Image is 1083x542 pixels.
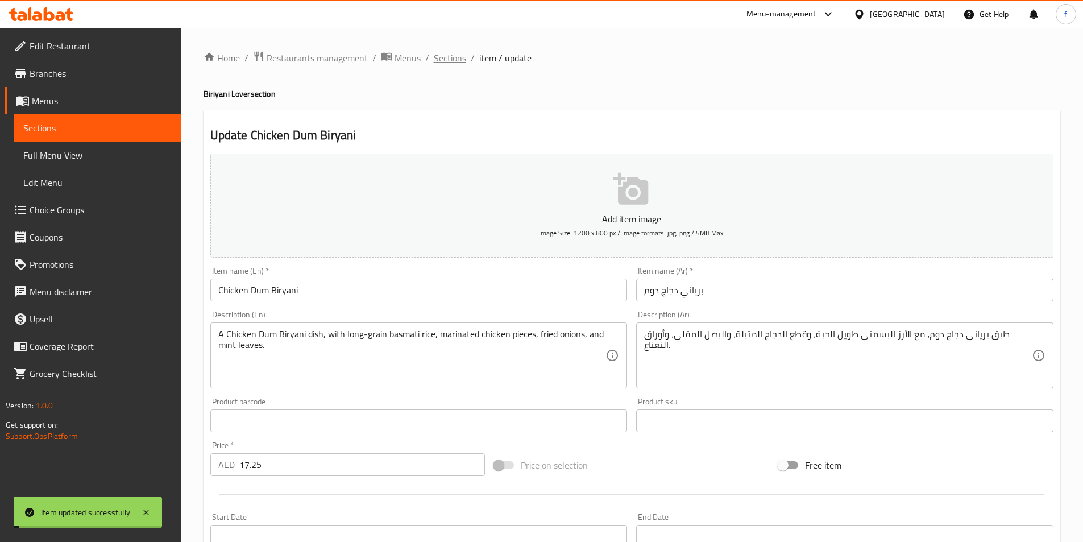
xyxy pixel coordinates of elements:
span: Menus [395,51,421,65]
input: Please enter product sku [636,409,1053,432]
a: Coverage Report [5,333,181,360]
a: Promotions [5,251,181,278]
a: Home [204,51,240,65]
input: Please enter price [239,453,486,476]
span: Price on selection [521,458,588,472]
span: Get support on: [6,417,58,432]
nav: breadcrumb [204,51,1060,65]
div: Menu-management [746,7,816,21]
textarea: A Chicken Dum Biryani dish, with long-grain basmati rice, marinated chicken pieces, fried onions,... [218,329,606,383]
a: Upsell [5,305,181,333]
a: Menus [5,87,181,114]
li: / [372,51,376,65]
span: Grocery Checklist [30,367,172,380]
button: Add item imageImage Size: 1200 x 800 px / Image formats: jpg, png / 5MB Max. [210,154,1053,258]
span: Full Menu View [23,148,172,162]
li: / [471,51,475,65]
span: Choice Groups [30,203,172,217]
a: Coupons [5,224,181,251]
h4: Biriyani Lover section [204,88,1060,100]
span: Version: [6,398,34,413]
h2: Update Chicken Dum Biryani [210,127,1053,144]
span: Coupons [30,230,172,244]
a: Choice Groups [5,196,181,224]
li: / [244,51,248,65]
span: Coverage Report [30,340,172,353]
a: Menu disclaimer [5,278,181,305]
a: Branches [5,60,181,87]
span: Menus [32,94,172,107]
a: Restaurants management [253,51,368,65]
span: Menu disclaimer [30,285,172,299]
input: Enter name En [210,279,628,301]
p: AED [218,458,235,471]
a: Sections [14,114,181,142]
input: Please enter product barcode [210,409,628,432]
a: Edit Restaurant [5,32,181,60]
a: Menus [381,51,421,65]
input: Enter name Ar [636,279,1053,301]
span: Promotions [30,258,172,271]
p: Add item image [228,212,1036,226]
a: Full Menu View [14,142,181,169]
span: Upsell [30,312,172,326]
a: Grocery Checklist [5,360,181,387]
span: Branches [30,67,172,80]
a: Sections [434,51,466,65]
span: Edit Restaurant [30,39,172,53]
div: Item updated successfully [41,506,130,519]
span: Edit Menu [23,176,172,189]
span: Sections [23,121,172,135]
span: item / update [479,51,532,65]
div: [GEOGRAPHIC_DATA] [870,8,945,20]
a: Support.OpsPlatform [6,429,78,444]
textarea: طبق برياني دجاج دوم، مع الأرز البسمتي طويل الحبة، وقطع الدجاج المتبلة، والبصل المقلي، وأوراق النع... [644,329,1032,383]
span: 1.0.0 [35,398,53,413]
li: / [425,51,429,65]
span: Restaurants management [267,51,368,65]
span: f [1064,8,1067,20]
span: Free item [805,458,841,472]
a: Edit Menu [14,169,181,196]
span: Image Size: 1200 x 800 px / Image formats: jpg, png / 5MB Max. [539,226,725,239]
